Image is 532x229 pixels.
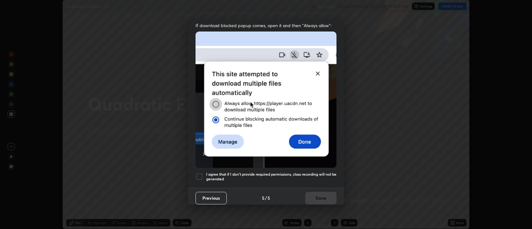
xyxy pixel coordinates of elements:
span: If download blocked popup comes, open it and then "Always allow": [196,22,336,28]
h4: 5 [262,195,264,201]
img: downloads-permission-blocked.gif [196,32,336,168]
button: Previous [196,192,227,204]
h4: / [265,195,267,201]
h4: 5 [268,195,270,201]
h5: I agree that if I don't provide required permissions, class recording will not be generated [206,172,336,182]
